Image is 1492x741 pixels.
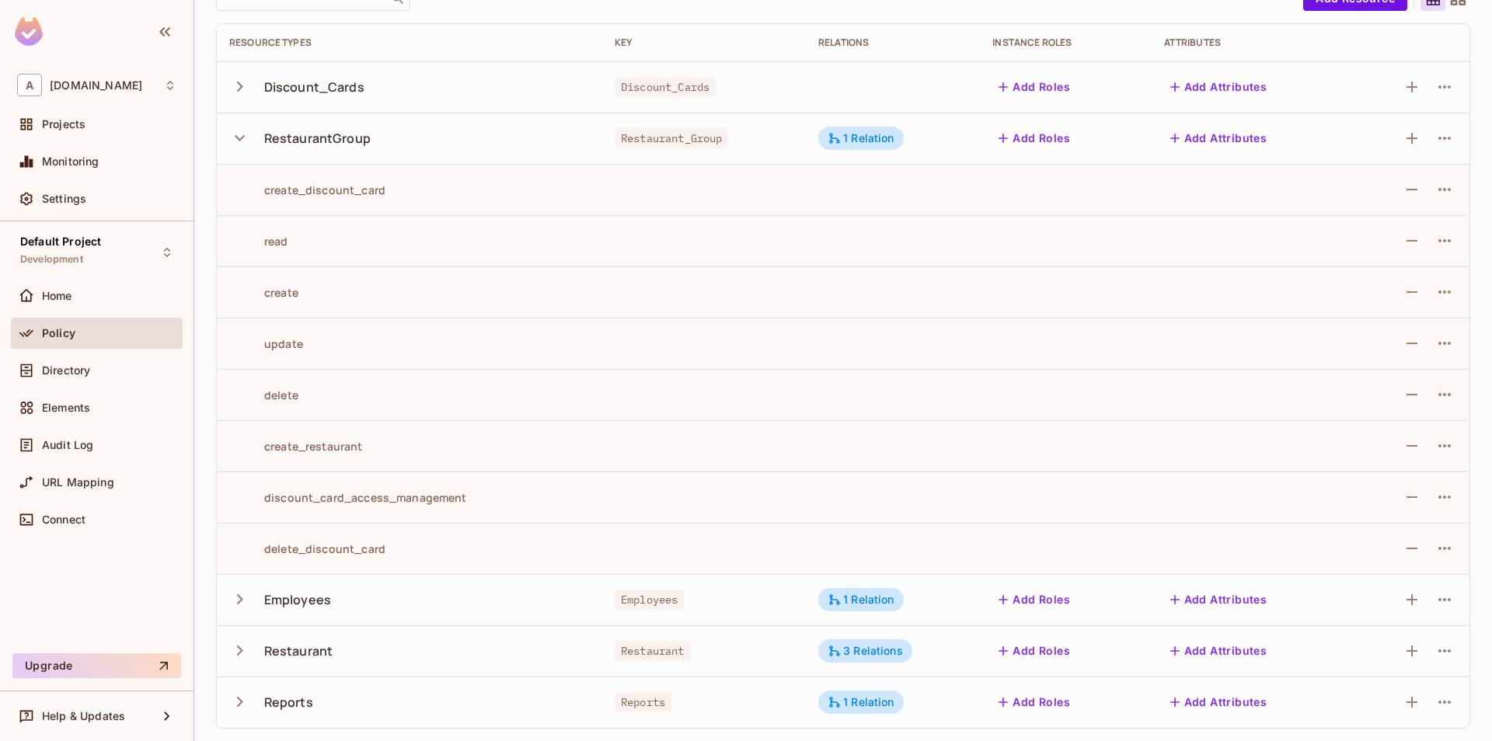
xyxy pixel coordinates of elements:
[42,327,75,339] span: Policy
[992,690,1076,715] button: Add Roles
[1164,638,1274,663] button: Add Attributes
[615,692,671,712] span: Reports
[992,587,1076,612] button: Add Roles
[42,710,125,722] span: Help & Updates
[264,591,331,608] div: Employees
[12,653,181,678] button: Upgrade
[42,513,85,526] span: Connect
[828,695,894,709] div: 1 Relation
[229,490,467,505] div: discount_card_access_management
[264,694,313,711] div: Reports
[229,37,590,49] div: Resource Types
[50,79,142,92] span: Workspace: allerin.com
[615,590,684,610] span: Employees
[229,439,363,454] div: create_restaurant
[20,235,101,248] span: Default Project
[992,126,1076,151] button: Add Roles
[264,78,364,96] div: Discount_Cards
[1164,75,1274,99] button: Add Attributes
[229,336,303,351] div: update
[42,193,86,205] span: Settings
[992,638,1076,663] button: Add Roles
[17,74,42,96] span: A
[42,402,90,414] span: Elements
[828,131,894,145] div: 1 Relation
[615,641,691,661] span: Restaurant
[818,37,967,49] div: Relations
[1164,37,1337,49] div: Attributes
[42,364,90,377] span: Directory
[1164,690,1274,715] button: Add Attributes
[264,130,371,147] div: RestaurantGroup
[992,37,1138,49] div: Instance roles
[229,183,385,197] div: create_discount_card
[615,77,716,97] span: Discount_Cards
[42,290,72,302] span: Home
[229,234,288,249] div: read
[992,75,1076,99] button: Add Roles
[1164,587,1274,612] button: Add Attributes
[828,644,903,658] div: 3 Relations
[42,155,99,168] span: Monitoring
[615,37,793,49] div: Key
[229,388,298,402] div: delete
[229,541,385,556] div: delete_discount_card
[264,642,333,659] div: Restaurant
[42,439,93,451] span: Audit Log
[1164,126,1274,151] button: Add Attributes
[42,118,85,130] span: Projects
[15,17,43,46] img: SReyMgAAAABJRU5ErkJggg==
[229,285,298,300] div: create
[42,476,114,489] span: URL Mapping
[20,253,83,266] span: Development
[615,128,728,148] span: Restaurant_Group
[828,593,894,607] div: 1 Relation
